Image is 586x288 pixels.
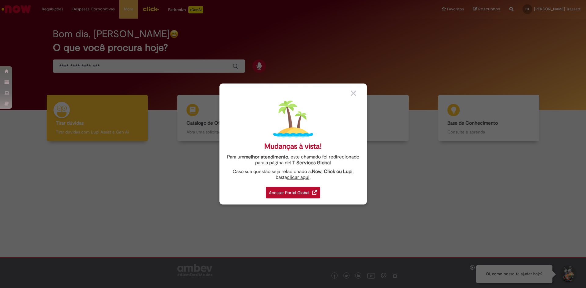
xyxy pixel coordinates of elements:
a: I.T Services Global [290,156,331,166]
img: close_button_grey.png [351,91,356,96]
div: Mudanças à vista! [264,142,322,151]
strong: .Now, Click ou Lupi [311,169,353,175]
a: clicar aqui [287,171,309,180]
img: island.png [273,99,313,139]
strong: melhor atendimento [244,154,288,160]
a: Acessar Portal Global [266,183,320,198]
div: Caso sua questão seja relacionado a , basta . [224,169,362,180]
div: Para um , este chamado foi redirecionado para a página de [224,154,362,166]
img: redirect_link.png [312,190,317,195]
div: Acessar Portal Global [266,187,320,198]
